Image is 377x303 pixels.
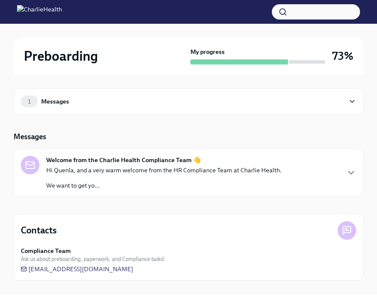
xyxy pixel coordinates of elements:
[46,156,201,164] strong: Welcome from the Charlie Health Compliance Team 👋
[332,48,353,64] h3: 73%
[24,48,98,65] h2: Preboarding
[14,132,46,142] h5: Messages
[21,265,133,273] a: [EMAIL_ADDRESS][DOMAIN_NAME]
[21,224,57,237] h4: Contacts
[21,255,165,263] span: Ask us about preboarding, paperwork, and Compliance tasks!
[21,247,71,255] strong: Compliance Team
[190,48,225,56] strong: My progress
[17,5,62,19] img: CharlieHealth
[46,166,282,174] p: Hi Quenla, and a very warm welcome from the HR Compliance Team at Charlie Health.
[23,98,36,105] span: 1
[41,97,69,106] div: Messages
[46,181,282,190] p: We want to get yo...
